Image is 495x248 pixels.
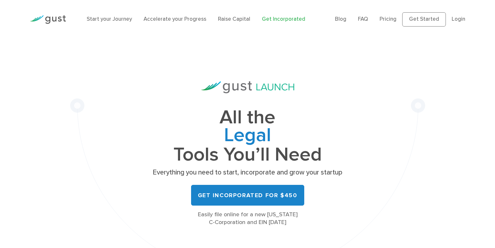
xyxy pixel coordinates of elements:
[151,168,345,177] p: Everything you need to start, incorporate and grow your startup
[380,16,396,22] a: Pricing
[30,15,66,24] img: Gust Logo
[452,16,465,22] a: Login
[191,185,304,206] a: Get Incorporated for $450
[144,16,206,22] a: Accelerate your Progress
[262,16,305,22] a: Get Incorporated
[201,81,294,93] img: Gust Launch Logo
[335,16,346,22] a: Blog
[87,16,132,22] a: Start your Journey
[218,16,250,22] a: Raise Capital
[151,211,345,226] div: Easily file online for a new [US_STATE] C-Corporation and EIN [DATE]
[358,16,368,22] a: FAQ
[402,12,446,27] a: Get Started
[151,127,345,146] span: Legal
[151,109,345,163] h1: All the Tools You’ll Need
